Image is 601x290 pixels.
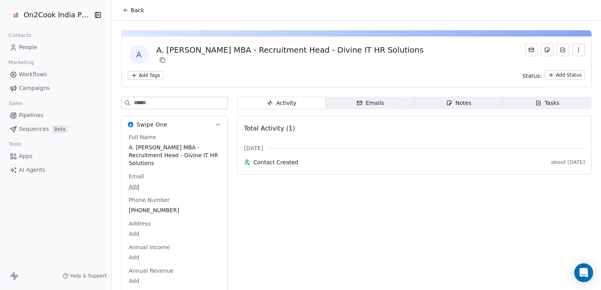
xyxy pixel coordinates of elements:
[6,150,105,163] a: Apps
[131,6,144,14] span: Back
[574,263,593,282] div: Open Intercom Messenger
[6,68,105,81] a: Workflows
[127,267,175,275] span: Annual Revenue
[24,10,92,20] span: On2Cook India Pvt. Ltd.
[127,196,171,204] span: Phone Number
[356,99,384,107] div: Emails
[129,206,220,214] span: [PHONE_NUMBER]
[122,116,227,133] button: Swipe OneSwipe One
[545,70,585,80] button: Add Status
[63,273,107,279] a: Help & Support
[551,159,585,165] span: about [DATE]
[127,243,171,251] span: Annual Income
[19,111,43,119] span: Pipelines
[6,41,105,54] a: People
[244,125,295,132] span: Total Activity (1)
[6,82,105,95] a: Campaigns
[128,122,133,127] img: Swipe One
[535,99,560,107] div: Tasks
[129,45,148,64] span: A
[19,166,45,174] span: AI Agents
[19,125,49,133] span: Sequences
[19,70,47,79] span: Workflows
[19,43,37,51] span: People
[127,173,146,180] span: Email
[156,44,424,55] div: A. [PERSON_NAME] MBA - Recruitment Head - Divine IT HR Solutions
[118,3,149,17] button: Back
[9,8,88,22] button: On2Cook India Pvt. Ltd.
[253,158,548,166] span: Contact Created
[5,57,37,68] span: Marketing
[6,123,105,136] a: SequencesBeta
[128,71,163,80] button: Add Tags
[52,125,68,133] span: Beta
[19,84,50,92] span: Campaigns
[6,138,25,150] span: Tools
[127,133,158,141] span: Full Name
[5,29,35,41] span: Contacts
[244,144,263,152] span: [DATE]
[136,121,167,128] span: Swipe One
[6,109,105,122] a: Pipelines
[6,97,26,109] span: Sales
[129,183,220,191] span: Add
[6,163,105,176] a: AI Agents
[11,10,20,20] img: on2cook%20logo-04%20copy.jpg
[127,220,152,228] span: Address
[129,253,220,261] span: Add
[522,72,542,80] span: Status:
[129,277,220,285] span: Add
[446,99,471,107] div: Notes
[129,143,220,167] span: A. [PERSON_NAME] MBA - Recruitment Head - Divine IT HR Solutions
[129,230,220,238] span: Add
[70,273,107,279] span: Help & Support
[19,152,33,160] span: Apps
